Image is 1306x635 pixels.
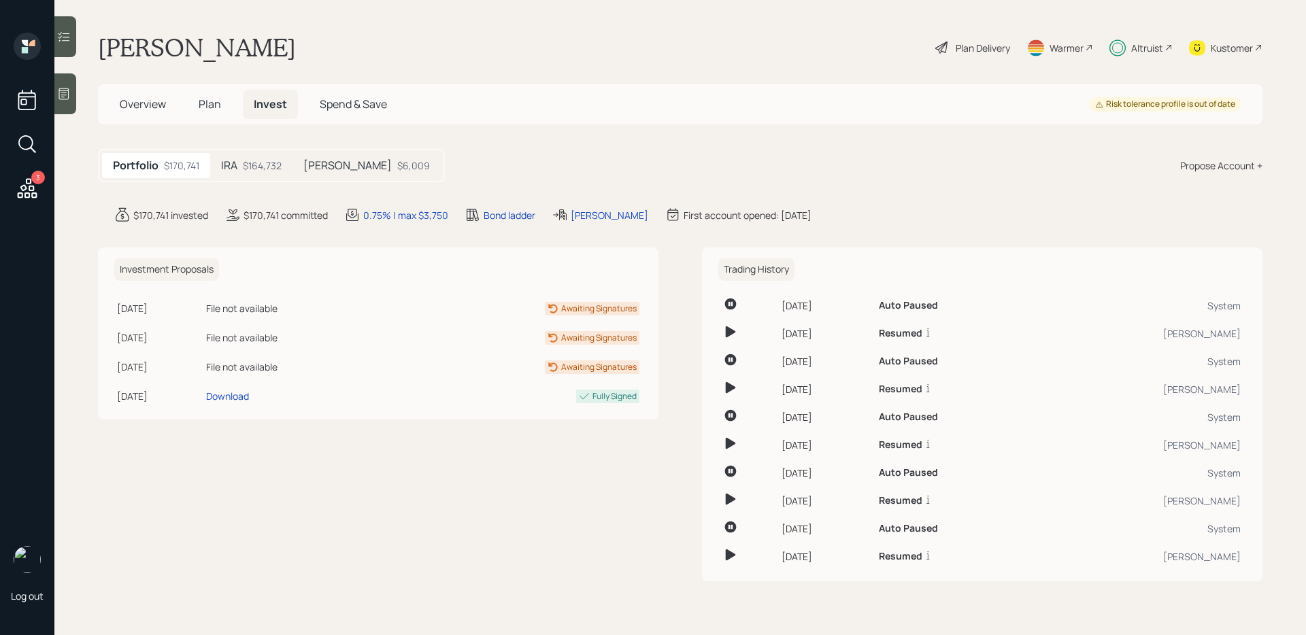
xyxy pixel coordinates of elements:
div: Bond ladder [484,208,535,222]
div: File not available [206,301,391,315]
span: Plan [199,97,221,111]
div: [PERSON_NAME] [1043,326,1241,341]
div: Download [206,389,249,403]
h6: Resumed [879,328,922,339]
div: [DATE] [117,360,201,374]
div: [DATE] [782,494,868,508]
div: [DATE] [782,326,868,341]
div: [DATE] [782,438,868,452]
h6: Resumed [879,495,922,507]
div: Log out [11,589,44,602]
div: [PERSON_NAME] [1043,494,1241,508]
h6: Investment Proposals [114,258,219,281]
h5: Portfolio [113,159,158,172]
div: Plan Delivery [956,41,1010,55]
div: $164,732 [243,158,282,173]
div: [DATE] [117,330,201,345]
div: [DATE] [782,549,868,564]
div: $170,741 invested [133,208,208,222]
div: [PERSON_NAME] [1043,382,1241,396]
div: Warmer [1050,41,1084,55]
span: Invest [254,97,287,111]
h6: Auto Paused [879,356,938,367]
div: First account opened: [DATE] [684,208,811,222]
div: [DATE] [782,382,868,396]
div: File not available [206,360,391,374]
img: sami-boghos-headshot.png [14,546,41,573]
div: [PERSON_NAME] [1043,549,1241,564]
div: Awaiting Signatures [561,332,637,344]
span: Spend & Save [320,97,387,111]
h6: Resumed [879,439,922,451]
h6: Resumed [879,383,922,395]
h6: Trading History [718,258,794,281]
div: [DATE] [117,389,201,403]
h5: [PERSON_NAME] [303,159,392,172]
div: 0.75% | max $3,750 [363,208,448,222]
div: [DATE] [782,298,868,313]
h5: IRA [221,159,237,172]
div: Kustomer [1211,41,1253,55]
div: [DATE] [782,410,868,424]
div: [DATE] [782,521,868,536]
div: System [1043,354,1241,368]
div: Fully Signed [592,390,637,402]
h6: Auto Paused [879,523,938,534]
h6: Auto Paused [879,300,938,311]
div: File not available [206,330,391,345]
div: System [1043,466,1241,480]
div: [DATE] [782,354,868,368]
div: $170,741 [164,158,199,173]
div: [PERSON_NAME] [571,208,648,222]
div: $6,009 [397,158,430,173]
div: Altruist [1131,41,1163,55]
div: 3 [31,171,45,184]
span: Overview [120,97,166,111]
div: [DATE] [117,301,201,315]
div: System [1043,521,1241,536]
div: Propose Account + [1180,158,1262,173]
h1: [PERSON_NAME] [98,33,296,63]
div: $170,741 committed [244,208,328,222]
div: Awaiting Signatures [561,361,637,373]
div: Risk tolerance profile is out of date [1095,99,1235,110]
h6: Auto Paused [879,467,938,479]
div: Awaiting Signatures [561,303,637,315]
div: [PERSON_NAME] [1043,438,1241,452]
div: [DATE] [782,466,868,480]
div: System [1043,410,1241,424]
div: System [1043,298,1241,313]
h6: Resumed [879,551,922,562]
h6: Auto Paused [879,411,938,423]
